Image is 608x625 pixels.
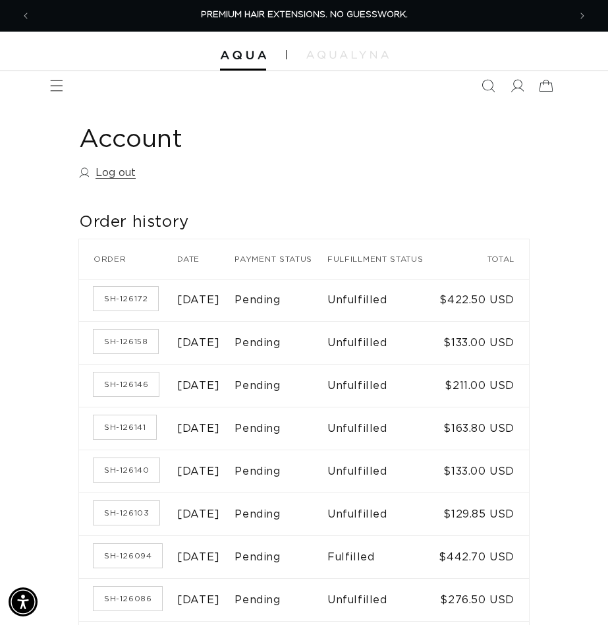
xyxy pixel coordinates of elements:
[474,71,503,100] summary: Search
[177,239,235,279] th: Date
[94,330,158,353] a: Order number SH-126158
[94,544,162,568] a: Order number SH-126094
[568,1,597,30] button: Next announcement
[327,322,439,365] td: Unfulfilled
[235,407,327,450] td: Pending
[327,493,439,536] td: Unfulfilled
[177,380,220,391] time: [DATE]
[94,415,156,439] a: Order number SH-126141
[235,322,327,365] td: Pending
[235,279,327,322] td: Pending
[235,579,327,622] td: Pending
[94,458,159,482] a: Order number SH-126140
[94,587,162,610] a: Order number SH-126086
[439,407,529,450] td: $163.80 USD
[327,536,439,579] td: Fulfilled
[79,212,529,233] h2: Order history
[439,365,529,407] td: $211.00 USD
[177,466,220,477] time: [DATE]
[327,407,439,450] td: Unfulfilled
[327,279,439,322] td: Unfulfilled
[235,493,327,536] td: Pending
[9,587,38,616] div: Accessibility Menu
[439,450,529,493] td: $133.00 USD
[439,239,529,279] th: Total
[327,450,439,493] td: Unfulfilled
[327,579,439,622] td: Unfulfilled
[235,365,327,407] td: Pending
[177,552,220,562] time: [DATE]
[177,509,220,520] time: [DATE]
[94,287,158,311] a: Order number SH-126172
[11,1,40,30] button: Previous announcement
[220,51,266,60] img: Aqua Hair Extensions
[542,562,608,625] iframe: Chat Widget
[201,11,408,19] span: PREMIUM HAIR EXTENSIONS. NO GUESSWORK.
[439,279,529,322] td: $422.50 USD
[94,501,159,525] a: Order number SH-126103
[177,295,220,305] time: [DATE]
[177,595,220,605] time: [DATE]
[327,365,439,407] td: Unfulfilled
[327,239,439,279] th: Fulfillment status
[306,51,389,59] img: aqualyna.com
[177,423,220,434] time: [DATE]
[79,124,529,156] h1: Account
[235,450,327,493] td: Pending
[439,579,529,622] td: $276.50 USD
[79,164,136,183] a: Log out
[79,239,177,279] th: Order
[439,322,529,365] td: $133.00 USD
[439,493,529,536] td: $129.85 USD
[42,71,71,100] summary: Menu
[235,239,327,279] th: Payment status
[177,338,220,348] time: [DATE]
[235,536,327,579] td: Pending
[94,372,159,396] a: Order number SH-126146
[439,536,529,579] td: $442.70 USD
